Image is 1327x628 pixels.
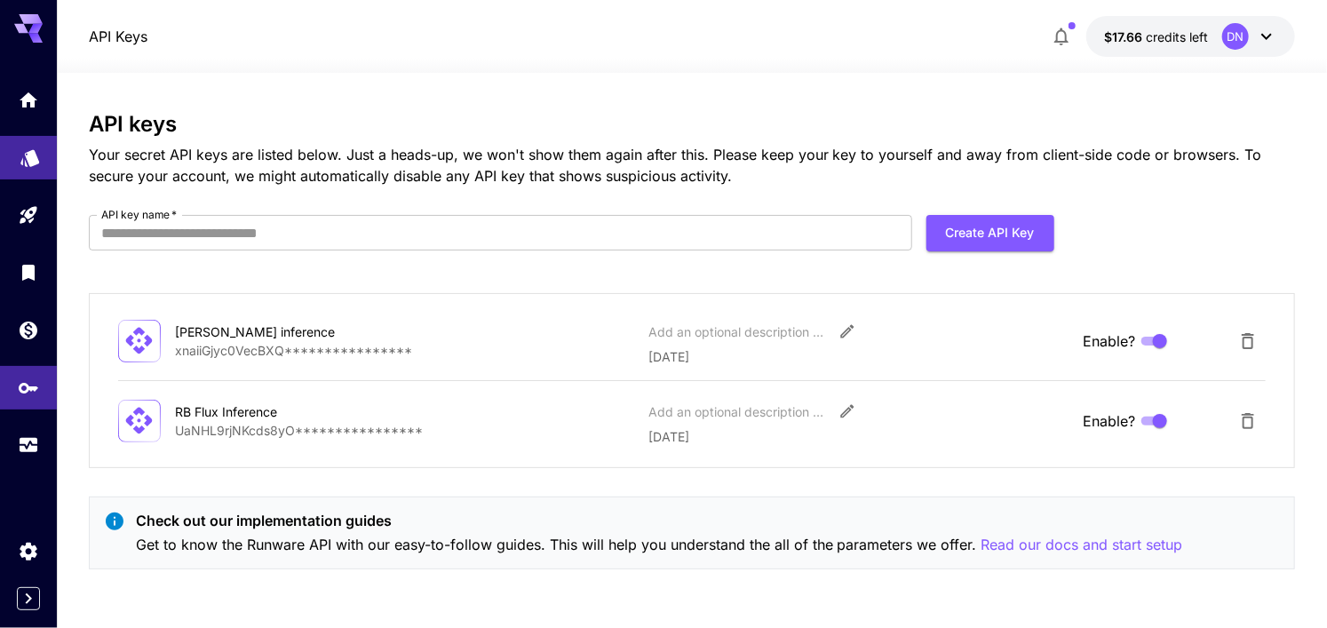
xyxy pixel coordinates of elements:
div: Usage [18,434,39,457]
button: $17.66149DN [1086,16,1295,57]
button: Read our docs and start setup [981,534,1183,556]
div: Add an optional description or comment [648,402,826,421]
div: [PERSON_NAME] inference [175,322,353,341]
button: Edit [831,395,863,427]
div: Models [20,141,41,163]
div: Home [18,89,39,111]
button: Expand sidebar [17,587,40,610]
div: Wallet [18,319,39,341]
nav: breadcrumb [89,26,147,47]
span: credits left [1146,29,1208,44]
div: Add an optional description or comment [648,322,826,341]
div: RB Flux Inference [175,402,353,421]
button: Edit [831,315,863,347]
h3: API keys [89,112,1296,137]
span: $17.66 [1104,29,1146,44]
div: Library [18,261,39,283]
span: Enable? [1083,330,1135,352]
div: Playground [18,204,39,227]
p: [DATE] [648,347,1069,366]
div: DN [1222,23,1249,50]
a: API Keys [89,26,147,47]
div: Settings [18,540,39,562]
p: [DATE] [648,427,1069,446]
p: Check out our implementation guides [136,510,1183,531]
p: Get to know the Runware API with our easy-to-follow guides. This will help you understand the all... [136,534,1183,556]
button: Delete API Key [1230,323,1266,359]
div: $17.66149 [1104,28,1208,46]
span: Enable? [1083,410,1135,432]
p: Your secret API keys are listed below. Just a heads-up, we won't show them again after this. Plea... [89,144,1296,187]
button: Create API Key [926,215,1054,251]
button: Delete API Key [1230,403,1266,439]
label: API key name [101,207,178,222]
div: API Keys [18,371,39,393]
